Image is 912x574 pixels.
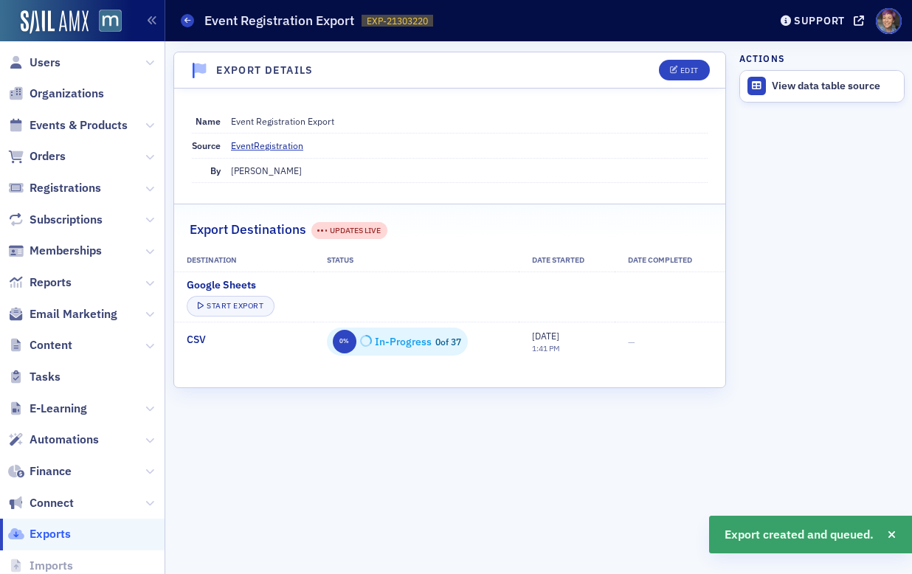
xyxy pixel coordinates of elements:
[725,526,874,544] span: Export created and queued.
[8,495,74,511] a: Connect
[187,332,206,347] span: CSV
[375,338,432,346] div: In-Progress
[314,249,519,272] th: Status
[30,369,61,385] span: Tasks
[8,148,66,165] a: Orders
[190,220,306,239] h2: Export Destinations
[30,306,117,322] span: Email Marketing
[367,15,428,27] span: EXP-21303220
[8,526,71,542] a: Exports
[794,14,845,27] div: Support
[8,463,72,480] a: Finance
[876,8,902,34] span: Profile
[628,336,635,347] span: —
[30,432,99,448] span: Automations
[680,66,699,75] div: Edit
[8,55,61,71] a: Users
[333,330,461,353] div: 0 of 37
[317,225,381,237] div: UPDATES LIVE
[8,274,72,291] a: Reports
[30,401,87,417] span: E-Learning
[216,63,314,78] h4: Export Details
[8,243,102,259] a: Memberships
[30,558,73,574] span: Imports
[99,10,122,32] img: SailAMX
[739,52,785,65] h4: Actions
[174,249,314,272] th: Destination
[340,337,350,345] text: 0%
[8,212,103,228] a: Subscriptions
[30,274,72,291] span: Reports
[615,249,725,272] th: Date Completed
[8,306,117,322] a: Email Marketing
[30,495,74,511] span: Connect
[210,165,221,176] span: By
[30,117,128,134] span: Events & Products
[30,180,101,196] span: Registrations
[772,80,896,93] div: View data table source
[196,115,221,127] span: Name
[8,86,104,102] a: Organizations
[30,463,72,480] span: Finance
[192,139,221,151] span: Source
[204,12,354,30] h1: Event Registration Export
[8,432,99,448] a: Automations
[187,296,274,317] button: Start Export
[21,10,89,34] img: SailAMX
[532,343,560,353] time: 1:41 PM
[8,558,73,574] a: Imports
[89,10,122,35] a: View Homepage
[187,277,256,293] span: Google Sheets
[8,337,72,353] a: Content
[30,148,66,165] span: Orders
[8,401,87,417] a: E-Learning
[8,117,128,134] a: Events & Products
[8,180,101,196] a: Registrations
[231,139,314,152] a: EventRegistration
[740,71,904,102] a: View data table source
[30,86,104,102] span: Organizations
[532,330,559,342] span: [DATE]
[30,243,102,259] span: Memberships
[231,159,708,182] dd: [PERSON_NAME]
[231,109,708,133] dd: Event Registration Export
[30,337,72,353] span: Content
[30,526,71,542] span: Exports
[30,212,103,228] span: Subscriptions
[30,55,61,71] span: Users
[311,222,387,239] div: UPDATES LIVE
[327,328,468,356] div: 0 / 37 Rows
[519,249,615,272] th: Date Started
[8,369,61,385] a: Tasks
[659,60,710,80] button: Edit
